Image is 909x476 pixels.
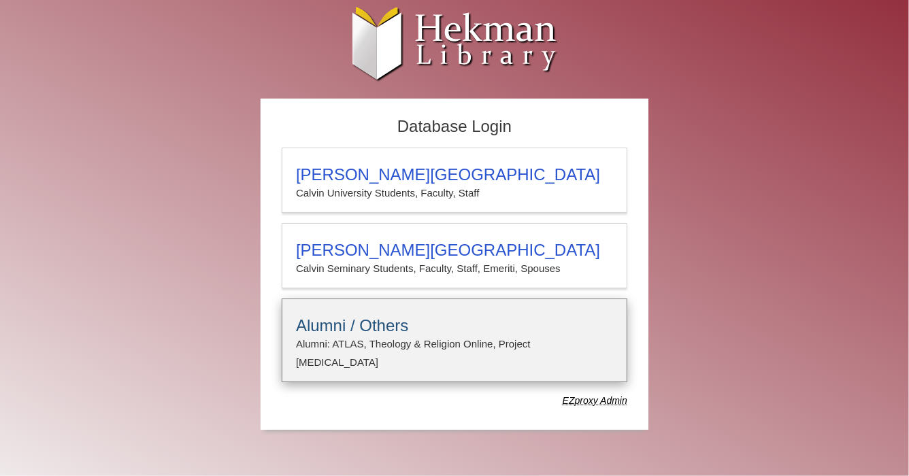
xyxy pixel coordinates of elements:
dfn: Use Alumni login [563,395,627,406]
h3: Alumni / Others [296,316,613,335]
a: [PERSON_NAME][GEOGRAPHIC_DATA]Calvin University Students, Faculty, Staff [282,148,627,213]
h3: [PERSON_NAME][GEOGRAPHIC_DATA] [296,241,613,260]
a: [PERSON_NAME][GEOGRAPHIC_DATA]Calvin Seminary Students, Faculty, Staff, Emeriti, Spouses [282,223,627,288]
p: Alumni: ATLAS, Theology & Religion Online, Project [MEDICAL_DATA] [296,335,613,371]
h2: Database Login [275,113,634,141]
p: Calvin University Students, Faculty, Staff [296,184,613,202]
summary: Alumni / OthersAlumni: ATLAS, Theology & Religion Online, Project [MEDICAL_DATA] [296,316,613,371]
p: Calvin Seminary Students, Faculty, Staff, Emeriti, Spouses [296,260,613,277]
h3: [PERSON_NAME][GEOGRAPHIC_DATA] [296,165,613,184]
